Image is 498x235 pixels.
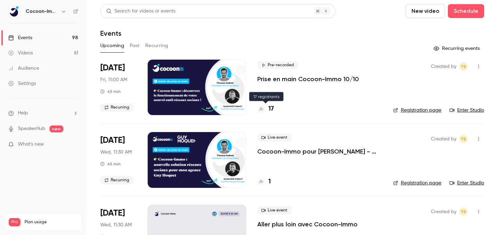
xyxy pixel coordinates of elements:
span: Wed, 11:30 AM [100,149,132,156]
button: Past [130,40,140,51]
span: Wed, 11:30 AM [100,221,132,228]
button: Recurring events [431,43,484,54]
img: Cocoon-Immo [9,6,20,17]
button: Recurring [145,40,168,51]
span: Thomas Sadoul [459,208,468,216]
h4: 17 [268,104,274,114]
span: new [49,125,63,132]
a: Aller plus loin avec Cocoon-Immo [257,220,358,228]
p: Cocoon-Immo [161,212,176,216]
div: Settings [8,80,36,87]
h1: Events [100,29,121,37]
a: SpeakerHub [18,125,45,132]
h6: Cocoon-Immo [26,8,58,15]
span: Pro [9,218,20,226]
span: Created by [431,208,456,216]
img: Thomas Sadoul [212,211,217,216]
div: Search for videos or events [106,8,175,15]
div: Events [8,34,32,41]
li: help-dropdown-opener [8,110,78,117]
h4: 1 [268,177,271,186]
button: Schedule [448,4,484,18]
span: TS [461,208,466,216]
a: Prise en main Cocoon-Immo 10/10 [257,75,359,83]
div: 45 min [100,89,121,94]
span: Recurring [100,103,133,112]
a: Cocoon-Immo pour [PERSON_NAME] - Prise en main [257,147,382,156]
span: Live event [257,133,292,142]
span: Recurring [100,176,133,184]
span: Fri, 11:00 AM [100,76,127,83]
a: 1 [257,177,271,186]
button: Upcoming [100,40,124,51]
div: Videos [8,50,33,56]
span: Created by [431,62,456,71]
span: TS [461,135,466,143]
span: [DATE] [100,208,125,219]
span: Thomas Sadoul [459,135,468,143]
a: 17 [257,104,274,114]
div: Oct 15 Wed, 11:30 AM (Europe/Paris) [100,132,137,188]
button: New video [406,4,445,18]
a: Enter Studio [450,180,484,186]
span: Created by [431,135,456,143]
a: Registration page [393,180,441,186]
a: Registration page [393,107,441,114]
div: Audience [8,65,39,72]
img: Aller plus loin avec Cocoon-Immo [154,211,159,216]
div: 45 min [100,161,121,167]
span: TS [461,62,466,71]
div: Oct 10 Fri, 11:00 AM (Europe/Paris) [100,60,137,115]
span: What's new [18,141,44,148]
span: Pre-recorded [257,61,298,69]
a: Enter Studio [450,107,484,114]
span: [DATE] [100,62,125,73]
span: [DATE] 11:30 AM [219,211,239,216]
span: Help [18,110,28,117]
span: Thomas Sadoul [459,62,468,71]
span: Plan usage [25,219,78,225]
span: Live event [257,206,292,215]
span: [DATE] [100,135,125,146]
